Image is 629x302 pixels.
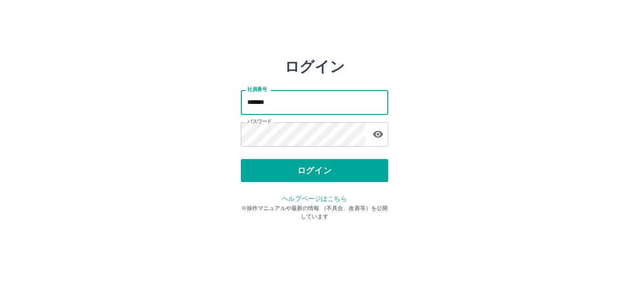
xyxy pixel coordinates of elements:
[241,204,388,221] p: ※操作マニュアルや最新の情報 （不具合、改善等）を公開しています
[282,195,347,202] a: ヘルプページはこちら
[241,159,388,182] button: ログイン
[285,58,345,75] h2: ログイン
[247,118,272,125] label: パスワード
[247,86,267,93] label: 社員番号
